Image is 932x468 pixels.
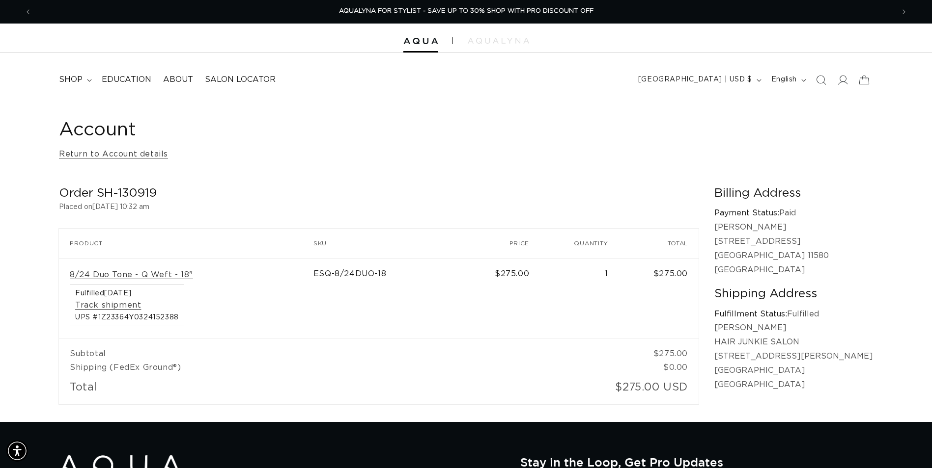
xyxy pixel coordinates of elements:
[157,69,199,91] a: About
[540,258,619,338] td: 1
[92,204,149,210] time: [DATE] 10:32 am
[205,75,276,85] span: Salon Locator
[59,361,619,374] td: Shipping (FedEx Ground®)
[104,290,132,297] time: [DATE]
[403,38,438,45] img: Aqua Hair Extensions
[313,229,460,258] th: SKU
[53,69,96,91] summary: shop
[6,440,28,462] div: Accessibility Menu
[638,75,752,85] span: [GEOGRAPHIC_DATA] | USD $
[96,69,157,91] a: Education
[714,209,779,217] strong: Payment Status:
[619,361,699,374] td: $0.00
[59,186,699,201] h2: Order SH-130919
[17,2,39,21] button: Previous announcement
[460,229,540,258] th: Price
[714,220,873,277] p: [PERSON_NAME] [STREET_ADDRESS] [GEOGRAPHIC_DATA] 11580 [GEOGRAPHIC_DATA]
[102,75,151,85] span: Education
[632,71,765,89] button: [GEOGRAPHIC_DATA] | USD $
[714,206,873,220] p: Paid
[59,118,873,142] h1: Account
[199,69,282,91] a: Salon Locator
[619,258,699,338] td: $275.00
[810,69,832,91] summary: Search
[75,290,179,297] span: Fulfilled
[59,374,540,404] td: Total
[59,147,168,161] a: Return to Account details
[163,75,193,85] span: About
[714,321,873,391] p: [PERSON_NAME] HAIR JUNKIE SALON [STREET_ADDRESS][PERSON_NAME] [GEOGRAPHIC_DATA] [GEOGRAPHIC_DATA]
[468,38,529,44] img: aqualyna.com
[619,229,699,258] th: Total
[339,8,593,14] span: AQUALYNA FOR STYLIST - SAVE UP TO 30% SHOP WITH PRO DISCOUNT OFF
[714,186,873,201] h2: Billing Address
[59,229,313,258] th: Product
[893,2,915,21] button: Next announcement
[771,75,797,85] span: English
[765,71,810,89] button: English
[59,201,699,213] p: Placed on
[495,270,529,278] span: $275.00
[540,374,699,404] td: $275.00 USD
[75,300,141,311] a: Track shipment
[540,229,619,258] th: Quantity
[619,338,699,361] td: $275.00
[714,286,873,302] h2: Shipping Address
[75,314,179,321] span: UPS #1Z23364Y0324152388
[714,307,873,321] p: Fulfilled
[70,270,193,280] a: 8/24 Duo Tone - Q Weft - 18"
[59,338,619,361] td: Subtotal
[59,75,83,85] span: shop
[313,258,460,338] td: ESQ-8/24DUO-18
[714,310,787,318] strong: Fulfillment Status:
